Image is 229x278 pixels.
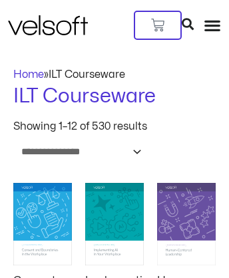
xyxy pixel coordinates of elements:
[157,183,216,266] img: Human-Centered Leadership
[204,17,221,34] div: Menu Toggle
[85,183,144,266] img: Implementing AI in Your Workplace
[13,142,143,162] select: Shop order
[13,69,125,80] span: »
[8,15,88,35] img: Velsoft Training Materials
[13,183,72,266] img: Consent and Boundaries in the Workplace
[13,121,147,132] p: Showing 1–12 of 530 results
[13,69,44,80] a: Home
[49,69,125,80] span: ILT Courseware
[13,82,216,110] h1: ILT Courseware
